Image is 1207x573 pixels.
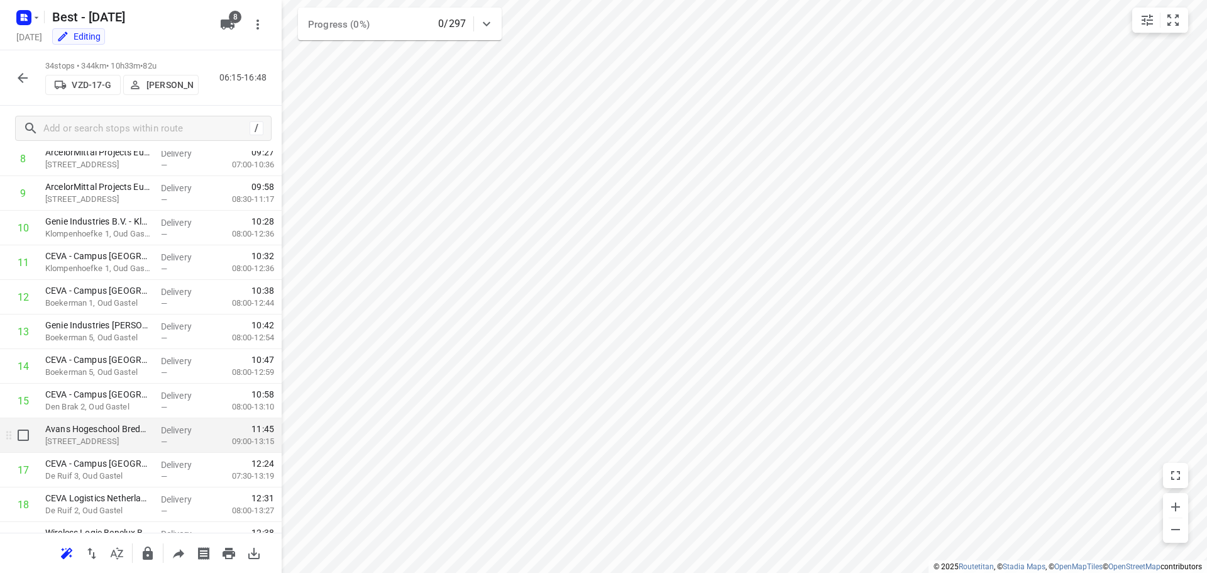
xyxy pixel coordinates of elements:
[45,504,151,517] p: De Ruif 2, Oud Gastel
[1135,8,1160,33] button: Map settings
[251,215,274,228] span: 10:28
[161,355,207,367] p: Delivery
[45,262,151,275] p: Klompenhoefke 1, Oud Gastel
[1160,8,1186,33] button: Fit zoom
[212,159,274,171] p: 07:00-10:36
[45,435,151,448] p: [STREET_ADDRESS]
[45,215,151,228] p: Genie Industries B.V. - Klompenhoefke(Tobias van Kruijsdijk)
[212,297,274,309] p: 08:00-12:44
[161,286,207,298] p: Delivery
[161,147,207,160] p: Delivery
[45,388,151,401] p: CEVA - Campus Roosendaal 2(Jolanda van Kaam)
[212,193,274,206] p: 08:30-11:17
[161,251,207,264] p: Delivery
[161,160,167,170] span: —
[251,146,274,159] span: 09:27
[161,528,207,540] p: Delivery
[45,75,121,95] button: VZD-17-G
[45,193,151,206] p: Mannesmannweg 5, Heijningen
[212,504,274,517] p: 08:00-13:27
[45,181,151,193] p: ArcelorMittal Projects Europe(Sonja Gleisberg)
[45,319,151,331] p: Genie Industries B.V. - Boekerman(Tobias van Kruijsdijk)
[45,526,151,539] p: Wireless Logic Benelux BV - Roosendaal(Elian van Gestel)
[298,8,502,40] div: Progress (0%)0/297
[11,423,36,448] span: Select
[45,401,151,413] p: Den Brak 2, Oud Gastel
[308,19,370,30] span: Progress (0%)
[72,80,111,90] p: VZD-17-G
[212,228,274,240] p: 08:00-12:36
[161,230,167,239] span: —
[241,547,267,559] span: Download route
[146,80,193,90] p: [PERSON_NAME]
[45,297,151,309] p: Boekerman 1, Oud Gastel
[45,366,151,379] p: Boekerman 5, Oud Gastel
[45,250,151,262] p: CEVA - Campus Roosendaal 3(Ivo van Ginneken)
[161,424,207,437] p: Delivery
[250,121,263,135] div: /
[251,388,274,401] span: 10:58
[212,366,274,379] p: 08:00-12:59
[212,401,274,413] p: 08:00-13:10
[1054,562,1103,571] a: OpenMapTiles
[104,547,130,559] span: Sort by time window
[135,541,160,566] button: Lock route
[45,146,151,159] p: ArcelorMittal Projects Europe([PERSON_NAME])
[54,547,79,559] span: Reoptimize route
[251,423,274,435] span: 11:45
[161,459,207,471] p: Delivery
[45,331,151,344] p: Boekerman 5, Oud Gastel
[161,320,207,333] p: Delivery
[212,470,274,482] p: 07:30-13:19
[161,182,207,194] p: Delivery
[18,326,29,338] div: 13
[245,12,270,37] button: More
[161,506,167,516] span: —
[45,60,199,72] p: 34 stops • 344km • 10h33m
[212,262,274,275] p: 08:00-12:36
[18,291,29,303] div: 12
[934,562,1202,571] li: © 2025 , © , © © contributors
[251,492,274,504] span: 12:31
[251,526,274,539] span: 12:38
[166,547,191,559] span: Share route
[251,250,274,262] span: 10:32
[161,389,207,402] p: Delivery
[45,353,151,366] p: CEVA - Campus Roosendaal 1(Ivo van Ginneken)
[161,472,167,481] span: —
[18,360,29,372] div: 14
[216,547,241,559] span: Print route
[45,457,151,470] p: CEVA - Campus Roosendaal 4(Ivo van Ginneken)
[191,547,216,559] span: Print shipping labels
[219,71,272,84] p: 06:15-16:48
[45,159,151,171] p: [STREET_ADDRESS]
[251,457,274,470] span: 12:24
[18,222,29,234] div: 10
[20,187,26,199] div: 9
[20,153,26,165] div: 8
[140,61,143,70] span: •
[18,464,29,476] div: 17
[212,331,274,344] p: 08:00-12:54
[161,216,207,229] p: Delivery
[18,499,29,511] div: 18
[251,284,274,297] span: 10:38
[161,195,167,204] span: —
[45,228,151,240] p: Klompenhoefke 1, Oud Gastel
[1003,562,1045,571] a: Stadia Maps
[43,119,250,138] input: Add or search stops within route
[229,11,241,23] span: 8
[161,264,167,274] span: —
[212,435,274,448] p: 09:00-13:15
[143,61,156,70] span: 82u
[18,257,29,269] div: 11
[161,299,167,308] span: —
[161,437,167,447] span: —
[57,30,101,43] div: You are currently in edit mode.
[251,181,274,193] span: 09:58
[79,547,104,559] span: Reverse route
[161,493,207,506] p: Delivery
[161,403,167,412] span: —
[45,284,151,297] p: CEVA - Campus Roosendaal 5(Jolanda van Kaam)
[11,30,47,44] h5: Project date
